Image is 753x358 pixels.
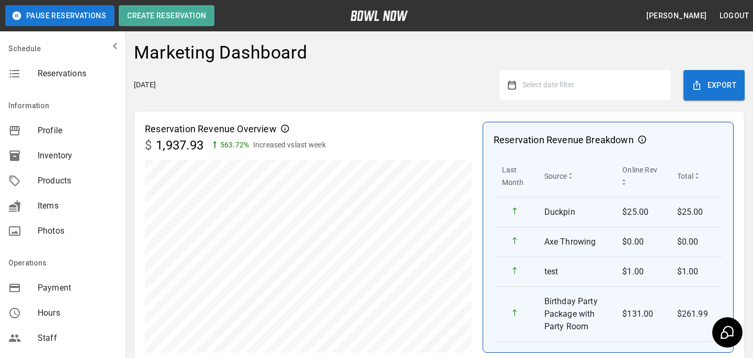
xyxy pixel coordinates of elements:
span: Select date filter [522,80,574,89]
p: $25.00 [622,206,660,218]
span: Reservations [38,67,117,80]
span: Photos [38,225,117,237]
th: Online Rev [614,155,668,198]
button: [PERSON_NAME] [642,6,711,26]
button: Logout [715,6,753,26]
span: Payment [38,282,117,294]
th: Total [669,155,723,198]
p: $0.00 [622,236,660,248]
button: Export [683,70,745,100]
svg: Reservation Revenue Overview [281,124,289,133]
p: Reservation Revenue Overview [145,122,277,136]
p: Axe Throwing [544,236,606,248]
p: $ [145,136,152,155]
span: Items [38,200,117,212]
p: Reservation Revenue Breakdown [494,133,634,147]
button: Create Reservation [119,5,214,26]
button: Select date filter [516,76,663,95]
p: 563.72 % [220,140,249,151]
th: Source [536,155,614,198]
p: test [544,265,606,278]
p: $131.00 [622,308,660,320]
p: $261.99 [677,308,714,320]
p: $25.00 [677,206,714,218]
img: logo [350,10,408,21]
p: [DATE] [134,79,156,90]
span: Hours [38,307,117,319]
button: Pause Reservations [5,5,115,26]
p: Birthday Party Package with Party Room [544,295,606,333]
p: $1.00 [622,265,660,278]
span: Staff [38,332,117,344]
p: Duckpin [544,206,606,218]
span: Inventory [38,149,117,162]
span: Profile [38,124,117,137]
p: $1.00 [677,265,714,278]
p: 1,937.93 [156,136,203,155]
svg: Reservation Revenue Breakdown [638,135,646,144]
span: Products [38,175,117,187]
p: Increased vs last week [253,140,326,151]
th: Last Month [494,155,536,198]
h4: Marketing Dashboard [134,42,307,64]
p: $0.00 [677,236,714,248]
